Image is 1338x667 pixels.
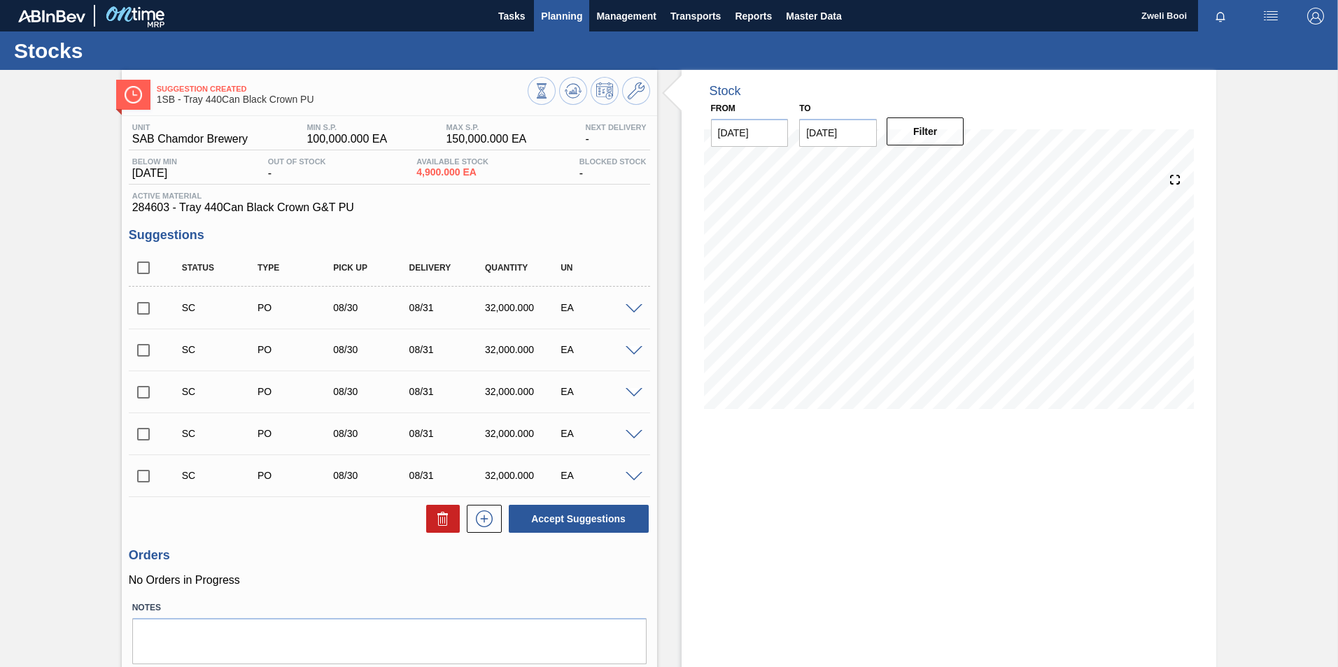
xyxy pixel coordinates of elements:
[406,344,491,355] div: 08/31/2025
[622,77,650,105] button: Go to Master Data / General
[887,117,964,145] button: Filter
[178,470,263,481] div: Suggestion Created
[528,77,556,105] button: Stocks Overview
[419,505,460,533] div: Delete Suggestions
[265,157,330,180] div: -
[711,103,735,113] label: From
[786,8,841,24] span: Master Data
[307,133,387,145] span: 100,000.000 EA
[178,302,263,313] div: Suggestion Created
[307,123,387,131] span: MIN S.P.
[406,263,491,273] div: Delivery
[125,86,142,103] img: Ícone
[446,133,526,145] span: 150,000.000 EA
[132,167,177,180] span: [DATE]
[1198,6,1243,26] button: Notifications
[502,503,650,534] div: Accept Suggestions
[330,263,414,273] div: Pick up
[129,574,650,587] p: No Orders in Progress
[481,386,566,397] div: 32,000.000
[330,344,414,355] div: 08/30/2025
[178,344,263,355] div: Suggestion Created
[591,77,619,105] button: Schedule Inventory
[178,428,263,439] div: Suggestion Created
[132,123,248,131] span: Unit
[254,263,339,273] div: Type
[132,201,647,214] span: 284603 - Tray 440Can Black Crown G&T PU
[586,123,647,131] span: Next Delivery
[330,302,414,313] div: 08/30/2025
[1307,8,1324,24] img: Logout
[557,344,642,355] div: EA
[559,77,587,105] button: Update Chart
[254,386,339,397] div: Purchase order
[132,192,647,200] span: Active Material
[481,344,566,355] div: 32,000.000
[711,119,789,147] input: mm/dd/yyyy
[406,428,491,439] div: 08/31/2025
[157,94,528,105] span: 1SB - Tray 440Can Black Crown PU
[406,470,491,481] div: 08/31/2025
[416,167,488,178] span: 4,900.000 EA
[509,505,649,533] button: Accept Suggestions
[557,302,642,313] div: EA
[460,505,502,533] div: New suggestion
[576,157,650,180] div: -
[710,84,741,99] div: Stock
[1262,8,1279,24] img: userActions
[557,386,642,397] div: EA
[157,85,528,93] span: Suggestion Created
[268,157,326,166] span: Out Of Stock
[557,263,642,273] div: UN
[330,386,414,397] div: 08/30/2025
[132,157,177,166] span: Below Min
[178,263,263,273] div: Status
[481,263,566,273] div: Quantity
[735,8,772,24] span: Reports
[129,228,650,243] h3: Suggestions
[541,8,582,24] span: Planning
[582,123,650,145] div: -
[446,123,526,131] span: MAX S.P.
[254,428,339,439] div: Purchase order
[596,8,656,24] span: Management
[254,302,339,313] div: Purchase order
[178,386,263,397] div: Suggestion Created
[799,119,877,147] input: mm/dd/yyyy
[670,8,721,24] span: Transports
[481,470,566,481] div: 32,000.000
[330,470,414,481] div: 08/30/2025
[129,548,650,563] h3: Orders
[799,103,810,113] label: to
[254,470,339,481] div: Purchase order
[330,428,414,439] div: 08/30/2025
[481,428,566,439] div: 32,000.000
[557,428,642,439] div: EA
[416,157,488,166] span: Available Stock
[14,43,262,59] h1: Stocks
[254,344,339,355] div: Purchase order
[557,470,642,481] div: EA
[579,157,647,166] span: Blocked Stock
[406,302,491,313] div: 08/31/2025
[481,302,566,313] div: 32,000.000
[132,598,647,618] label: Notes
[406,386,491,397] div: 08/31/2025
[18,10,85,22] img: TNhmsLtSVTkK8tSr43FrP2fwEKptu5GPRR3wAAAABJRU5ErkJggg==
[496,8,527,24] span: Tasks
[132,133,248,145] span: SAB Chamdor Brewery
